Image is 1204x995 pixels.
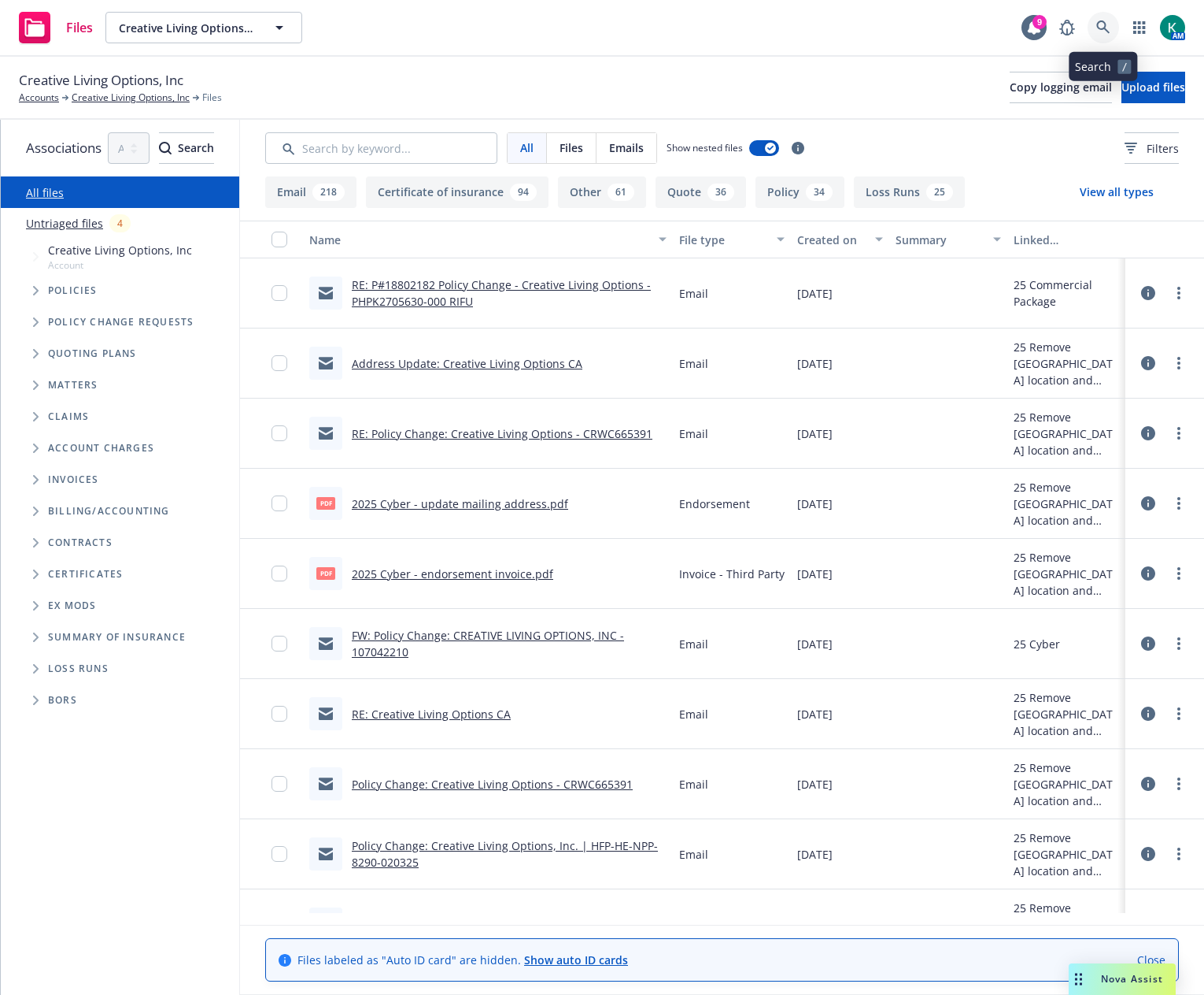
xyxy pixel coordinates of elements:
div: 9 [1032,15,1047,29]
div: Folder Tree Example [1,496,239,716]
input: Select all [271,232,287,247]
span: BORs [48,696,77,705]
a: Policy Change: Creative Living Options, Inc. | HFP-HE-NPP-8290-020325 [352,838,658,870]
button: Summary [889,221,1007,258]
div: 4 [109,214,131,232]
input: Toggle Row Selected [271,706,287,722]
div: Name [309,232,649,248]
a: more [1169,774,1188,793]
a: more [1169,284,1188,303]
a: Address Update: Creative Living Options CA [352,356,582,371]
a: Creative Living Options, Inc [72,91,190,105]
a: more [1169,634,1188,653]
button: Certificate of insurance [366,176,548,208]
span: Matters [48,381,98,390]
span: Account charges [48,444,154,453]
a: RE: Policy Change: Creative Living Options - CRWC665391 [352,426,652,441]
span: Policy change requests [48,317,194,327]
span: [DATE] [797,425,833,442]
span: Upload files [1121,80,1185,95]
button: File type [673,221,791,258]
span: [DATE] [797,776,833,793]
div: 25 Remove [GEOGRAPHIC_DATA] location and change mailing address [1014,689,1119,739]
input: Toggle Row Selected [271,496,287,511]
span: Email [679,355,708,372]
div: 94 [510,184,537,201]
div: 25 Remove [GEOGRAPHIC_DATA] location and change mailing address [1014,830,1119,879]
a: Close [1137,952,1165,968]
span: Files [560,139,583,156]
div: Drag to move [1069,963,1088,995]
span: [DATE] [797,846,833,863]
div: 25 Remove [GEOGRAPHIC_DATA] location and change mailing address [1014,549,1119,599]
input: Toggle Row Selected [271,355,287,371]
span: Filters [1147,140,1179,157]
span: [DATE] [797,706,833,722]
a: Untriaged files [26,215,103,232]
a: Policy Change: Creative Living Options - CRWC665391 [352,777,633,792]
div: Search [159,133,214,163]
a: more [1169,704,1188,723]
a: more [1169,494,1188,513]
span: Summary of insurance [48,633,186,642]
span: [DATE] [797,566,833,582]
svg: Search [159,142,172,154]
div: 25 Remove [GEOGRAPHIC_DATA] location and change mailing address [1014,339,1119,388]
div: 25 Remove [GEOGRAPHIC_DATA] location and change mailing address [1014,900,1119,949]
div: 61 [608,184,634,201]
span: Creative Living Options, Inc [48,242,192,258]
input: Toggle Row Selected [271,776,287,792]
a: 2025 Cyber - endorsement invoice.pdf [352,566,553,581]
div: 25 Remove [GEOGRAPHIC_DATA] location and change mailing address [1014,759,1119,809]
button: Nova Assist [1069,963,1176,995]
button: SearchSearch [159,132,214,164]
span: Endorsement [679,496,750,512]
a: Search [1088,12,1119,43]
a: Report a Bug [1051,12,1083,43]
div: Tree Example [1,239,239,496]
div: 25 [926,184,953,201]
span: Files [66,21,93,34]
span: [DATE] [797,285,833,302]
a: RE: Creative Living Options CA [352,707,511,722]
a: All files [26,185,64,200]
a: more [1169,354,1188,373]
span: Email [679,706,708,722]
span: Policies [48,286,98,295]
span: [DATE] [797,636,833,652]
span: Email [679,425,708,442]
img: photo [1160,15,1185,40]
a: Files [13,6,99,50]
span: Loss Runs [48,664,109,674]
div: 25 Commercial Package [1014,277,1119,310]
span: [DATE] [797,496,833,512]
span: Files labeled as "Auto ID card" are hidden. [297,952,628,968]
div: 34 [806,184,833,201]
button: Quote [656,176,746,208]
span: pdf [316,497,335,509]
a: FW: Policy Change: CREATIVE LIVING OPTIONS, INC - 107042210 [352,628,624,659]
span: Account [48,258,192,272]
span: Creative Living Options, Inc [119,20,255,36]
span: Associations [26,138,102,158]
input: Toggle Row Selected [271,425,287,441]
span: Nova Assist [1101,972,1163,986]
button: Name [303,221,673,258]
button: Email [265,176,356,208]
span: Email [679,285,708,302]
a: more [1169,424,1188,443]
div: Created on [797,232,866,248]
a: RE: P#18802182 Policy Change - Creative Living Options - PHPK2705630-000 RIFU [352,277,651,309]
input: Toggle Row Selected [271,285,287,301]
button: Loss Runs [854,176,965,208]
div: Linked associations [1014,232,1119,248]
button: Copy logging email [1010,72,1112,103]
span: [DATE] [797,355,833,372]
button: Policy [755,176,844,208]
div: 36 [707,184,734,201]
span: Quoting plans [48,349,137,358]
div: Summary [896,232,984,248]
span: Emails [609,139,644,156]
a: Accounts [19,91,59,105]
input: Toggle Row Selected [271,636,287,652]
